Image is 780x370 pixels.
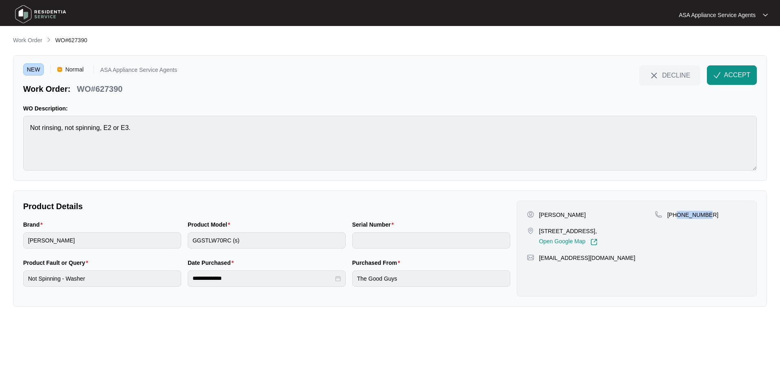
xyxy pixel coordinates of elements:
[57,67,62,72] img: Vercel Logo
[352,221,397,229] label: Serial Number
[639,65,700,85] button: close-IconDECLINE
[527,254,534,261] img: map-pin
[527,211,534,218] img: user-pin
[45,37,52,43] img: chevron-right
[23,104,757,113] p: WO Description:
[23,83,70,95] p: Work Order:
[539,254,635,262] p: [EMAIL_ADDRESS][DOMAIN_NAME]
[55,37,87,43] span: WO#627390
[352,270,510,287] input: Purchased From
[188,232,346,249] input: Product Model
[193,274,334,283] input: Date Purchased
[539,211,586,219] p: [PERSON_NAME]
[707,65,757,85] button: check-IconACCEPT
[100,67,177,76] p: ASA Appliance Service Agents
[23,270,181,287] input: Product Fault or Query
[62,63,87,76] span: Normal
[539,227,598,235] p: [STREET_ADDRESS],
[679,11,756,19] p: ASA Appliance Service Agents
[649,71,659,80] img: close-Icon
[667,211,718,219] p: [PHONE_NUMBER]
[23,259,91,267] label: Product Fault or Query
[13,36,42,44] p: Work Order
[352,259,403,267] label: Purchased From
[662,71,690,80] span: DECLINE
[188,221,234,229] label: Product Model
[713,71,721,79] img: check-Icon
[23,221,46,229] label: Brand
[12,2,69,26] img: residentia service logo
[539,238,598,246] a: Open Google Map
[352,232,510,249] input: Serial Number
[11,36,44,45] a: Work Order
[724,70,750,80] span: ACCEPT
[23,201,510,212] p: Product Details
[527,227,534,234] img: map-pin
[23,232,181,249] input: Brand
[590,238,598,246] img: Link-External
[188,259,237,267] label: Date Purchased
[23,63,44,76] span: NEW
[655,211,662,218] img: map-pin
[763,13,768,17] img: dropdown arrow
[23,116,757,171] textarea: Not rinsing, not spinning, E2 or E3.
[77,83,122,95] p: WO#627390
